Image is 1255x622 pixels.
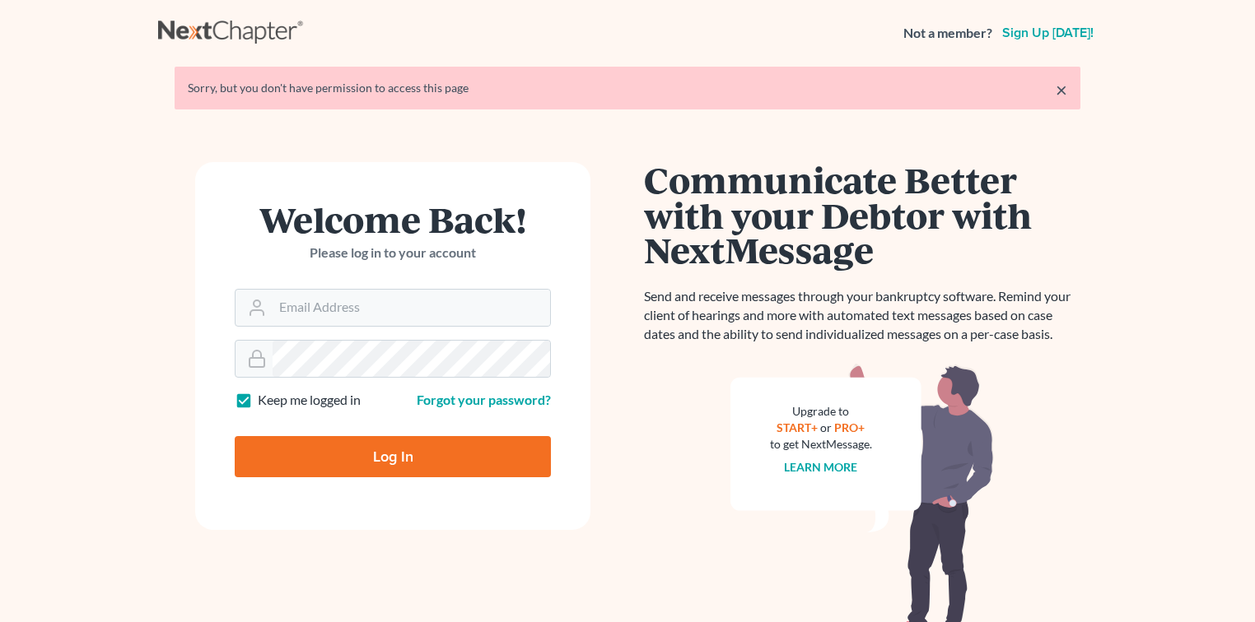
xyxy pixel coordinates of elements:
[999,26,1097,39] a: Sign up [DATE]!
[235,244,551,262] p: Please log in to your account
[273,290,550,326] input: Email Address
[903,24,992,43] strong: Not a member?
[188,80,1067,96] div: Sorry, but you don't have permission to access this page
[1056,80,1067,100] a: ×
[417,392,551,407] a: Forgot your password?
[644,287,1080,344] p: Send and receive messages through your bankruptcy software. Remind your client of hearings and mo...
[777,420,819,434] a: START+
[770,403,872,420] div: Upgrade to
[821,420,833,434] span: or
[644,162,1080,267] h1: Communicate Better with your Debtor with NextMessage
[235,436,551,477] input: Log In
[258,391,361,410] label: Keep me logged in
[770,436,872,453] div: to get NextMessage.
[835,420,865,434] a: PRO+
[785,460,858,474] a: Learn more
[235,202,551,237] h1: Welcome Back!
